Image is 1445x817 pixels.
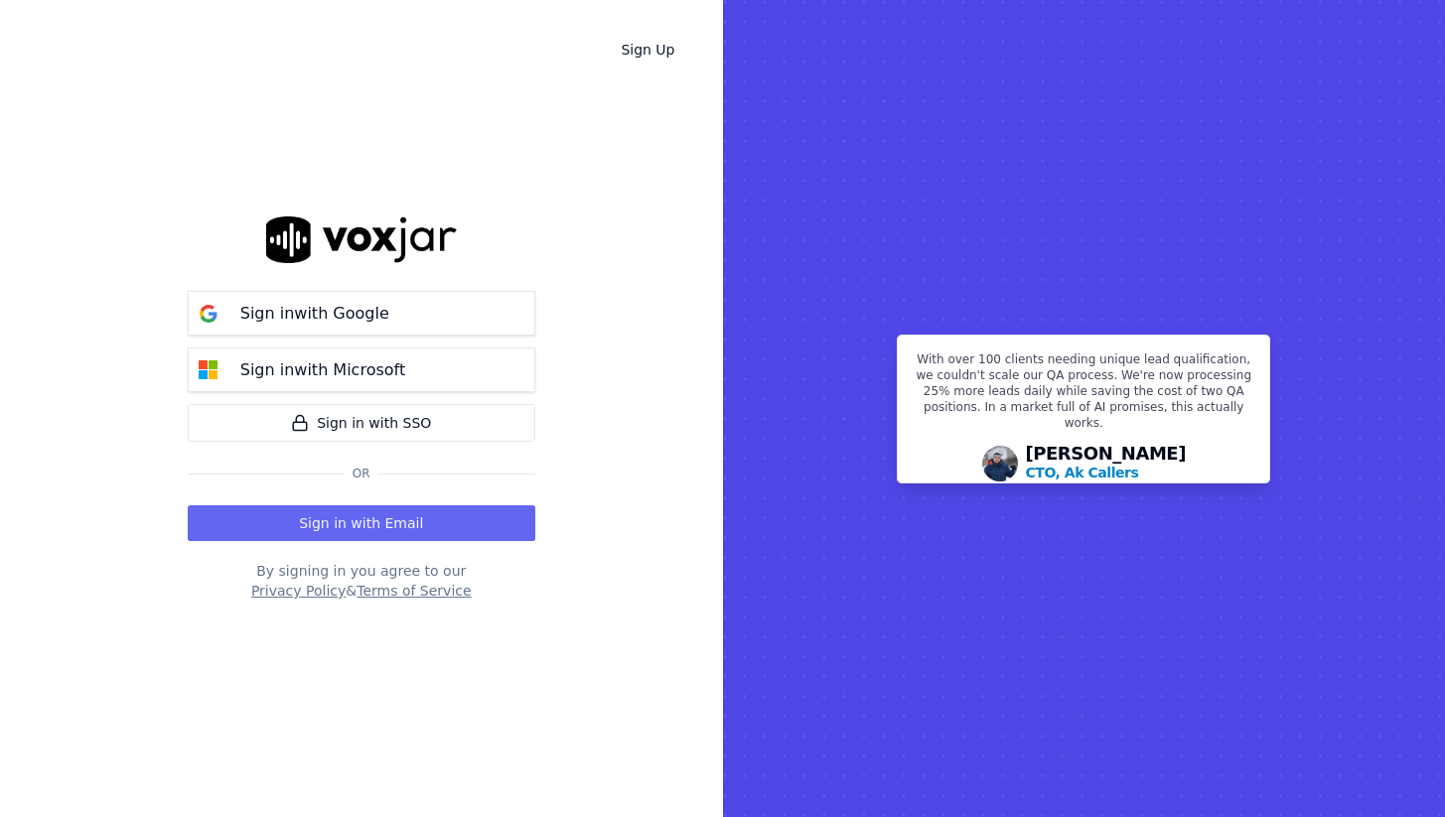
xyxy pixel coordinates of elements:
[240,302,389,326] p: Sign in with Google
[188,561,535,601] div: By signing in you agree to our &
[189,350,228,390] img: microsoft Sign in button
[188,347,535,392] button: Sign inwith Microsoft
[910,351,1257,439] p: With over 100 clients needing unique lead qualification, we couldn't scale our QA process. We're ...
[357,581,471,601] button: Terms of Service
[188,291,535,336] button: Sign inwith Google
[1026,445,1187,482] div: [PERSON_NAME]
[345,466,378,481] span: Or
[251,581,346,601] button: Privacy Policy
[188,404,535,442] a: Sign in with SSO
[240,358,405,382] p: Sign in with Microsoft
[1026,463,1139,482] p: CTO, Ak Callers
[982,446,1018,481] img: Avatar
[605,32,690,68] a: Sign Up
[188,505,535,541] button: Sign in with Email
[189,294,228,334] img: google Sign in button
[266,216,457,263] img: logo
